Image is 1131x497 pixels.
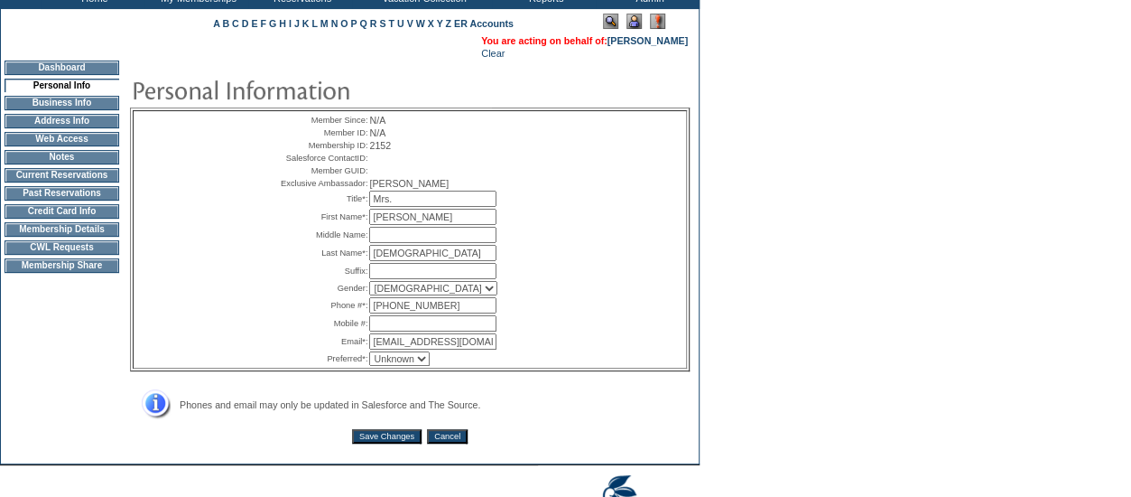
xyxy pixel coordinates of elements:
[279,18,286,29] a: H
[276,297,367,314] td: Phone #*:
[5,150,119,164] td: Notes
[5,258,119,273] td: Membership Share
[232,18,239,29] a: C
[276,140,367,151] td: Membership ID:
[242,18,249,29] a: D
[650,14,665,29] img: Log Concern/Member Elevation
[454,18,514,29] a: ER Accounts
[427,429,468,444] input: Cancel
[320,18,329,29] a: M
[5,186,119,201] td: Past Reservations
[222,18,229,29] a: B
[437,18,443,29] a: Y
[369,115,385,126] span: N/A
[607,35,688,46] a: [PERSON_NAME]
[407,18,413,29] a: V
[369,140,391,151] span: 2152
[276,245,367,261] td: Last Name*:
[213,18,219,29] a: A
[131,71,492,108] img: pgTtlPersonalInfo.gif
[388,18,394,29] a: T
[276,281,367,295] td: Gender:
[5,240,119,255] td: CWL Requests
[369,178,449,189] span: [PERSON_NAME]
[302,18,310,29] a: K
[276,352,367,366] td: Preferred*:
[445,18,451,29] a: Z
[294,18,300,29] a: J
[289,18,292,29] a: I
[481,48,505,59] a: Clear
[5,96,119,110] td: Business Info
[276,209,367,225] td: First Name*:
[276,153,367,164] td: Salesforce ContactID:
[276,315,367,332] td: Mobile #:
[603,14,618,29] img: View Mode
[251,18,257,29] a: E
[5,222,119,237] td: Membership Details
[352,429,422,444] input: Save Changes
[276,263,367,279] td: Suffix:
[350,18,357,29] a: P
[276,178,367,189] td: Exclusive Ambassador:
[428,18,434,29] a: X
[359,18,366,29] a: Q
[369,127,385,138] span: N/A
[331,18,338,29] a: N
[276,227,367,243] td: Middle Name:
[416,18,425,29] a: W
[5,132,119,146] td: Web Access
[260,18,266,29] a: F
[276,333,367,350] td: Email*:
[626,14,642,29] img: Impersonate
[311,18,317,29] a: L
[5,204,119,219] td: Credit Card Info
[276,191,367,207] td: Title*:
[5,168,119,183] td: Current Reservations
[5,61,119,75] td: Dashboard
[5,79,119,92] td: Personal Info
[481,35,688,46] span: You are acting on behalf of:
[397,18,404,29] a: U
[5,114,119,128] td: Address Info
[276,127,367,138] td: Member ID:
[276,115,367,126] td: Member Since:
[130,389,171,419] img: Address Info
[276,165,367,176] td: Member GUID:
[269,18,276,29] a: G
[370,18,377,29] a: R
[340,18,348,29] a: O
[180,399,480,410] span: Phones and email may only be updated in Salesforce and The Source.
[379,18,385,29] a: S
